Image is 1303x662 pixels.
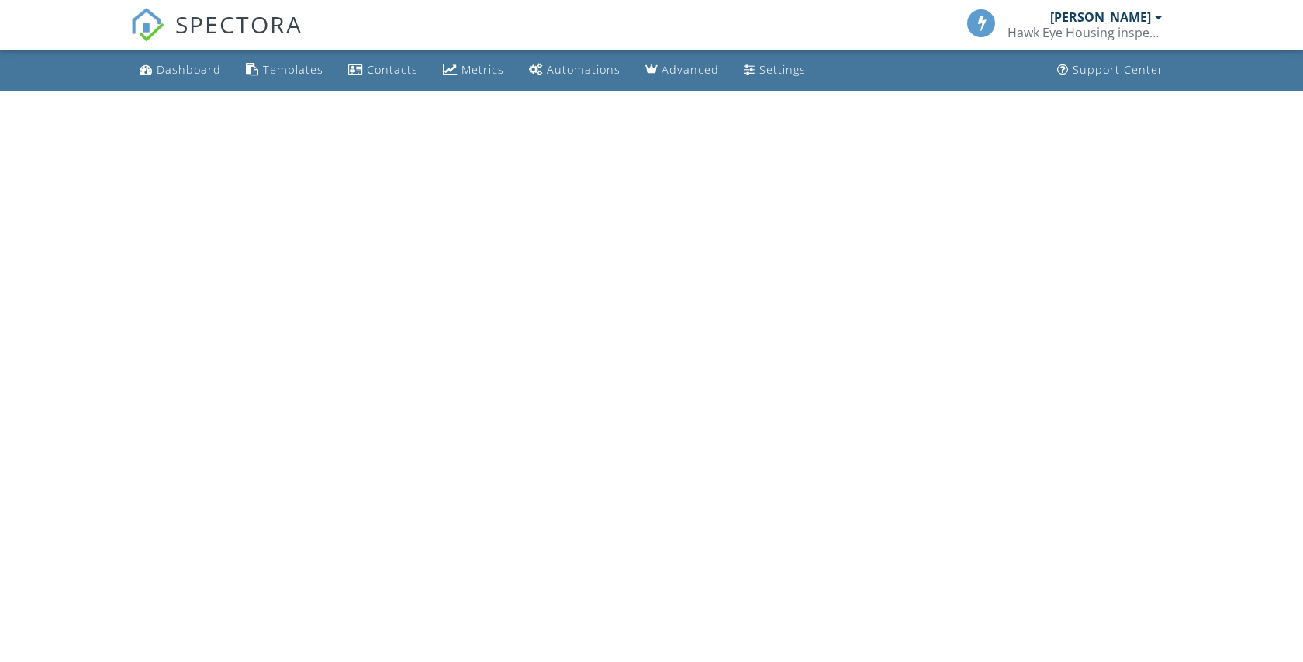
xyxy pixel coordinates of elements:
[1051,56,1170,85] a: Support Center
[639,56,725,85] a: Advanced
[240,56,330,85] a: Templates
[1073,62,1163,77] div: Support Center
[738,56,812,85] a: Settings
[130,21,302,54] a: SPECTORA
[367,62,418,77] div: Contacts
[263,62,323,77] div: Templates
[342,56,424,85] a: Contacts
[1007,25,1163,40] div: Hawk Eye Housing inspections, LLC
[461,62,504,77] div: Metrics
[157,62,221,77] div: Dashboard
[133,56,227,85] a: Dashboard
[662,62,719,77] div: Advanced
[759,62,806,77] div: Settings
[547,62,620,77] div: Automations
[523,56,627,85] a: Automations (Basic)
[130,8,164,42] img: The Best Home Inspection Software - Spectora
[175,8,302,40] span: SPECTORA
[1050,9,1151,25] div: [PERSON_NAME]
[437,56,510,85] a: Metrics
